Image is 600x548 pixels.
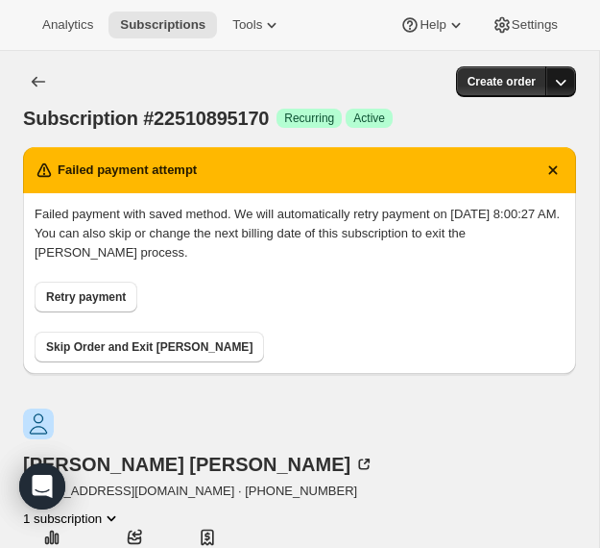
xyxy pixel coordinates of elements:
span: Subscriptions [120,17,205,33]
button: Subscriptions [108,12,217,38]
span: Subscription #22510895170 [23,108,269,129]
span: [EMAIL_ADDRESS][DOMAIN_NAME] · [PHONE_NUMBER] [23,482,373,501]
button: Analytics [31,12,105,38]
button: Settings [481,12,569,38]
button: Subscriptions [23,66,54,97]
span: Settings [512,17,558,33]
button: Dismiss notification [538,155,568,186]
button: Tools [221,12,293,38]
button: Product actions [23,509,121,528]
span: Active [353,111,385,126]
div: Open Intercom Messenger [19,463,65,510]
span: Retry payment [46,289,126,305]
span: Sheral George [23,409,54,439]
button: Create order [456,66,547,97]
h2: Failed payment attempt [58,161,197,180]
span: Skip Order and Exit [PERSON_NAME] [46,339,252,355]
button: Retry payment [35,282,137,312]
span: Create order [468,74,536,89]
span: Tools [232,17,262,33]
div: [PERSON_NAME] [PERSON_NAME] [23,455,373,474]
button: Help [389,12,476,38]
button: Skip Order and Exit [PERSON_NAME] [35,332,264,362]
span: Analytics [42,17,93,33]
span: Help [420,17,445,33]
span: Recurring [284,111,334,126]
p: Failed payment with saved method. We will automatically retry payment on [DATE] 8:00:27 AM. You c... [35,205,564,262]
